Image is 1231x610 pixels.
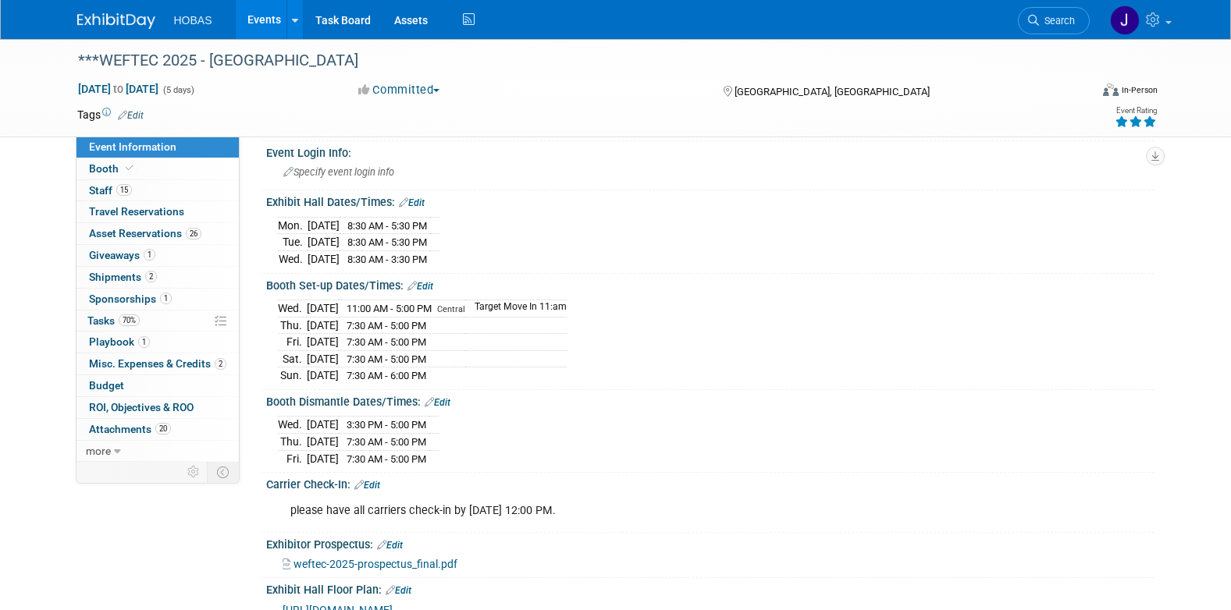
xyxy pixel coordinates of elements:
div: Event Format [998,81,1158,105]
span: Staff [89,184,132,197]
td: Wed. [278,300,307,317]
img: Format-Inperson.png [1103,83,1119,96]
div: Booth Set-up Dates/Times: [266,274,1155,294]
img: JD Demore [1110,5,1140,35]
td: Wed. [278,417,307,434]
a: Travel Reservations [76,201,239,222]
div: Event Login Info: [266,141,1155,161]
td: Sat. [278,350,307,367]
a: Sponsorships1 [76,289,239,310]
span: Attachments [89,423,171,435]
span: [GEOGRAPHIC_DATA], [GEOGRAPHIC_DATA] [735,86,930,98]
span: 2 [145,271,157,282]
span: Shipments [89,271,157,283]
a: Tasks70% [76,310,239,332]
a: Attachments20 [76,419,239,440]
span: Search [1039,15,1075,27]
span: Travel Reservations [89,205,184,218]
span: 15 [116,184,132,196]
span: Budget [89,379,124,392]
span: 1 [160,293,172,304]
span: 8:30 AM - 5:30 PM [347,220,427,232]
td: [DATE] [308,234,340,251]
span: more [86,445,111,457]
span: 11:00 AM - 5:00 PM [347,303,432,314]
a: Misc. Expenses & Credits2 [76,353,239,374]
a: Event Information [76,137,239,158]
div: Exhibit Hall Dates/Times: [266,190,1155,211]
a: Edit [399,197,425,208]
td: [DATE] [308,251,340,268]
td: [DATE] [307,434,339,451]
span: 7:30 AM - 5:00 PM [347,353,426,365]
div: In-Person [1121,84,1158,96]
span: 8:30 AM - 3:30 PM [347,254,427,265]
div: ***WEFTEC 2025 - [GEOGRAPHIC_DATA] [73,47,1066,75]
i: Booth reservation complete [126,164,133,172]
span: Sponsorships [89,293,172,305]
span: 7:30 AM - 5:00 PM [347,320,426,332]
span: Playbook [89,335,150,348]
a: Playbook1 [76,332,239,353]
span: 8:30 AM - 5:30 PM [347,236,427,248]
div: Carrier Check-In: [266,473,1155,493]
span: 7:30 AM - 6:00 PM [347,370,426,381]
td: [DATE] [307,334,339,351]
span: 1 [144,249,155,261]
td: Tue. [278,234,308,251]
td: [DATE] [307,450,339,466]
div: Exhibit Hall Floor Plan: [266,578,1155,598]
span: Tasks [87,314,140,327]
span: (5 days) [162,85,194,95]
td: Personalize Event Tab Strip [180,462,208,482]
span: Booth [89,162,137,175]
div: Exhibitor Prospectus: [266,533,1155,553]
span: 7:30 AM - 5:00 PM [347,453,426,465]
span: 1 [138,336,150,348]
td: Wed. [278,251,308,268]
td: Fri. [278,334,307,351]
span: Event Information [89,140,176,153]
span: Central [437,304,465,314]
span: Misc. Expenses & Credits [89,357,226,370]
a: Edit [425,397,450,408]
td: Fri. [278,450,307,466]
span: 26 [186,228,201,239]
a: Asset Reservations26 [76,223,239,244]
a: Staff15 [76,180,239,201]
a: Edit [407,281,433,292]
span: Asset Reservations [89,227,201,239]
a: Edit [354,480,380,491]
span: Giveaways [89,249,155,261]
a: Booth [76,158,239,179]
span: 20 [155,423,171,434]
a: Giveaways1 [76,245,239,266]
span: to [111,83,126,95]
a: Search [1018,7,1090,34]
span: ROI, Objectives & ROO [89,401,194,413]
a: weftec-2025-prospectus_final.pdf [283,558,457,570]
td: Thu. [278,317,307,334]
td: Mon. [278,217,308,234]
td: Tags [77,107,144,122]
span: Specify event login info [283,166,394,178]
td: [DATE] [307,417,339,434]
td: Thu. [278,434,307,451]
td: Sun. [278,367,307,384]
td: [DATE] [308,217,340,234]
td: [DATE] [307,317,339,334]
span: [DATE] [DATE] [77,82,159,96]
td: [DATE] [307,367,339,384]
a: more [76,441,239,462]
a: Shipments2 [76,267,239,288]
span: HOBAS [174,14,212,27]
span: 70% [119,314,140,326]
span: 7:30 AM - 5:00 PM [347,336,426,348]
td: Toggle Event Tabs [207,462,239,482]
button: Committed [353,82,446,98]
a: Edit [118,110,144,121]
div: Event Rating [1115,107,1157,115]
td: [DATE] [307,300,339,317]
a: ROI, Objectives & ROO [76,397,239,418]
div: Booth Dismantle Dates/Times: [266,390,1155,410]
